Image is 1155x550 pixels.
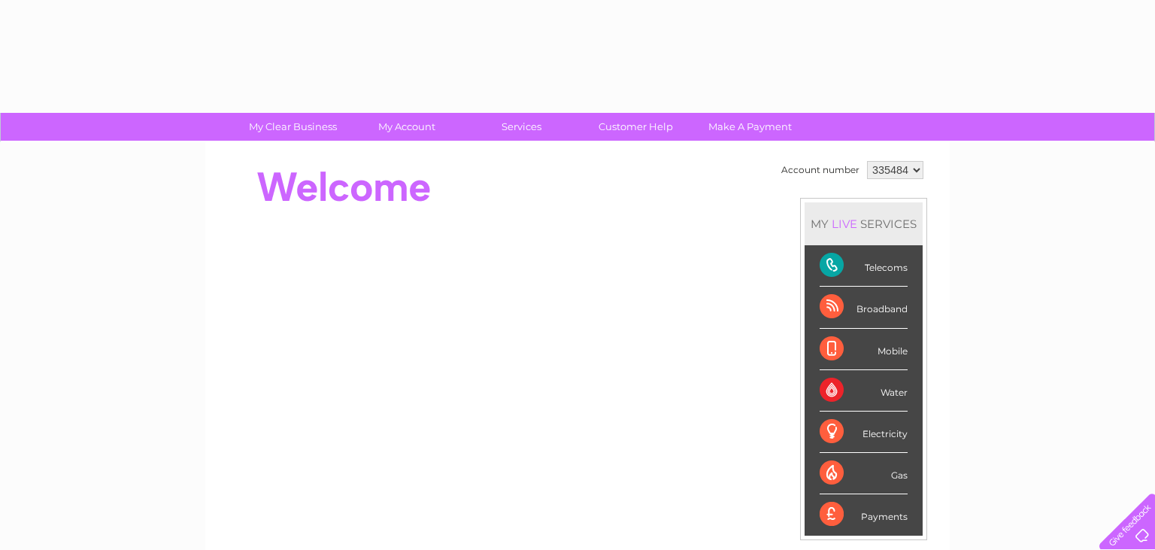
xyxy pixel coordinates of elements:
a: Make A Payment [688,113,812,141]
div: LIVE [829,217,860,231]
div: Telecoms [820,245,908,287]
a: Customer Help [574,113,698,141]
div: Mobile [820,329,908,370]
td: Account number [778,157,863,183]
div: MY SERVICES [805,202,923,245]
div: Gas [820,453,908,494]
a: Services [459,113,584,141]
div: Water [820,370,908,412]
div: Electricity [820,412,908,453]
div: Broadband [820,287,908,328]
div: Payments [820,494,908,535]
a: My Account [345,113,469,141]
a: My Clear Business [231,113,355,141]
